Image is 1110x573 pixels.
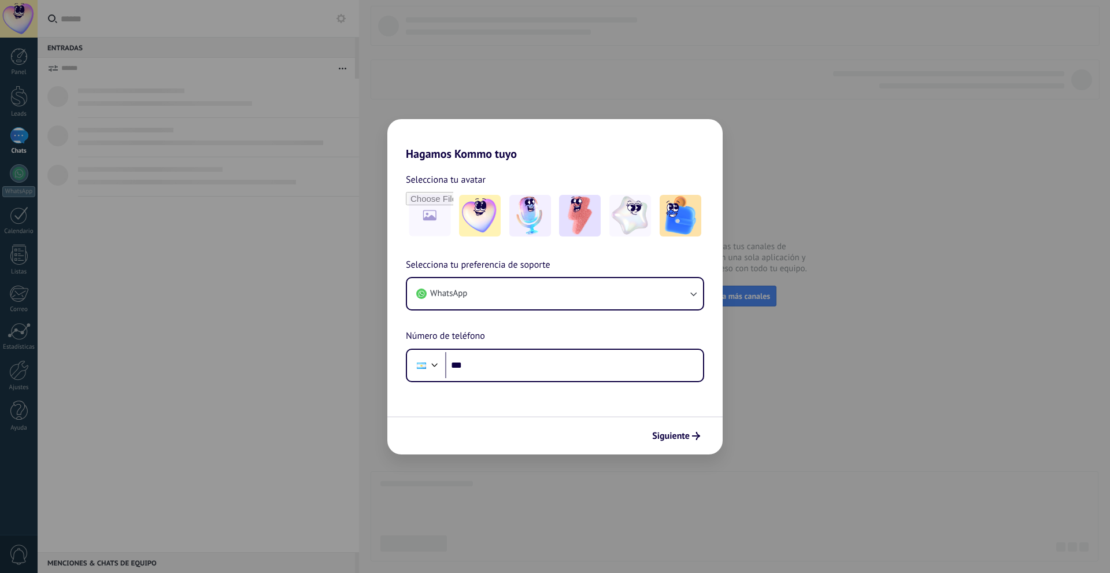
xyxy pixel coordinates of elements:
img: -3.jpeg [559,195,601,236]
button: Siguiente [647,426,705,446]
span: Selecciona tu avatar [406,172,486,187]
img: -2.jpeg [509,195,551,236]
img: -1.jpeg [459,195,501,236]
button: WhatsApp [407,278,703,309]
div: Argentina: + 54 [410,353,432,378]
span: Siguiente [652,432,690,440]
span: WhatsApp [430,288,467,300]
span: Selecciona tu preferencia de soporte [406,258,550,273]
span: Número de teléfono [406,329,485,344]
img: -5.jpeg [660,195,701,236]
h2: Hagamos Kommo tuyo [387,119,723,161]
img: -4.jpeg [609,195,651,236]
